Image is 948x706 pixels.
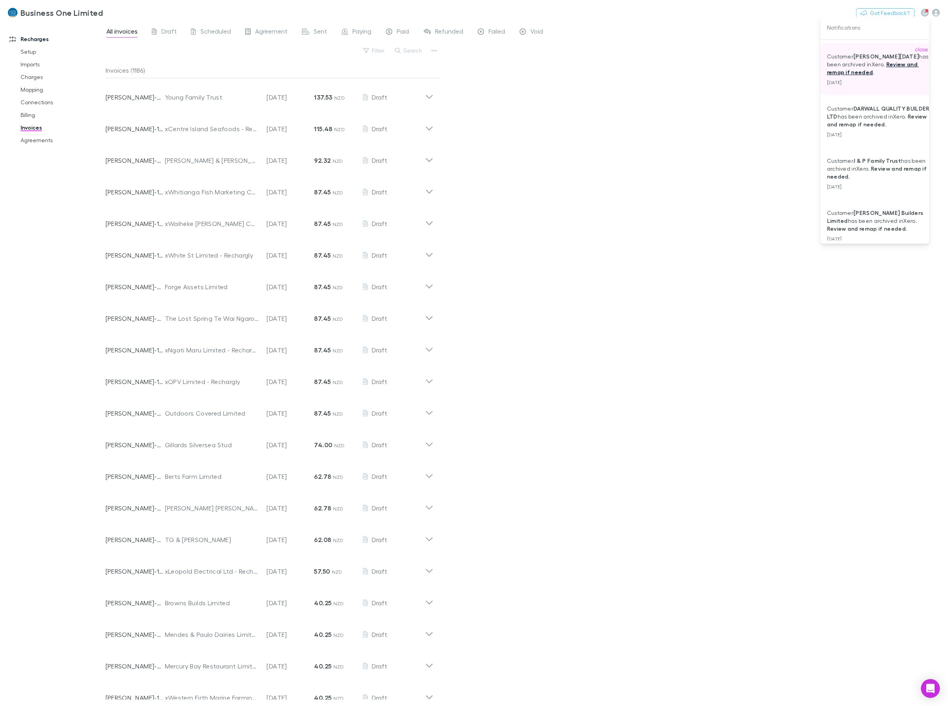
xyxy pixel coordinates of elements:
[912,45,931,52] button: close
[827,61,919,75] a: Review and remap if needed
[827,181,931,190] div: [DATE]
[827,105,931,120] strong: DARWALL QUALITY BUILDER LTD
[827,209,925,224] strong: [PERSON_NAME] Builders Limited
[827,128,931,138] div: [DATE]
[827,113,929,128] a: Review and remap if needed
[827,209,931,233] p: Customer has been archived in Xero . .
[827,53,931,76] p: Customer has been archived in Xero . .
[827,76,931,86] div: [DATE]
[854,53,919,60] strong: [PERSON_NAME][DATE]
[827,105,931,128] p: Customer has been archived in Xero . .
[921,679,940,698] div: Open Intercom Messenger
[827,233,931,242] div: [DATE]
[827,165,928,180] a: Review and remap if needed
[827,23,923,33] p: Notifications
[827,225,906,232] a: Review and remap if needed
[827,157,931,181] p: Customer has been archived in Xero . .
[854,157,901,164] strong: J & P Family Trust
